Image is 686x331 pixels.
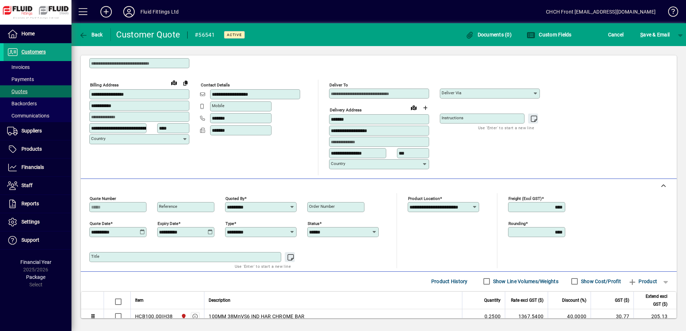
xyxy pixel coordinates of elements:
div: HCB100.00IH38 [135,313,173,320]
span: 100MM 38MnVS6 IND HAR CHROME BAR [209,313,304,320]
mat-label: Rounding [508,221,526,226]
mat-label: Type [225,221,234,226]
button: Copy to Delivery address [180,77,191,89]
a: View on map [168,77,180,88]
label: Show Line Volumes/Weights [492,278,558,285]
span: Discount (%) [562,296,586,304]
a: Invoices [4,61,71,73]
a: Settings [4,213,71,231]
span: Financial Year [20,259,51,265]
div: Customer Quote [116,29,180,40]
a: Backorders [4,97,71,110]
td: 205.13 [633,309,676,324]
a: View on map [408,102,419,113]
span: GST ($) [615,296,629,304]
span: ave & Email [640,29,670,40]
mat-label: Country [331,161,345,166]
a: Knowledge Base [663,1,677,25]
span: FLUID FITTINGS CHRISTCHURCH [179,312,187,320]
mat-label: Quoted by [225,196,244,201]
a: Home [4,25,71,43]
span: Financials [21,164,44,170]
mat-label: Quote date [90,221,110,226]
span: S [640,32,643,37]
span: Communications [7,113,49,119]
td: 40.0000 [548,309,591,324]
span: Product History [431,276,468,287]
span: Settings [21,219,40,225]
a: Payments [4,73,71,85]
button: Cancel [606,28,626,41]
app-page-header-button: Back [71,28,111,41]
span: Extend excl GST ($) [638,292,667,308]
span: Rate excl GST ($) [511,296,543,304]
span: Customers [21,49,46,55]
span: Invoices [7,64,30,70]
mat-hint: Use 'Enter' to start a new line [235,262,291,270]
span: Support [21,237,39,243]
mat-hint: Use 'Enter' to start a new line [478,124,534,132]
span: Payments [7,76,34,82]
span: 0.2500 [484,313,501,320]
a: Suppliers [4,122,71,140]
span: Staff [21,182,33,188]
span: Description [209,296,230,304]
mat-label: Country [91,136,105,141]
button: Custom Fields [525,28,573,41]
div: Fluid Fittings Ltd [140,6,179,17]
a: Communications [4,110,71,122]
a: Products [4,140,71,158]
div: 1367.5400 [509,313,543,320]
mat-label: Product location [408,196,440,201]
mat-label: Freight (excl GST) [508,196,542,201]
span: Active [227,32,242,37]
a: Staff [4,177,71,195]
a: Support [4,231,71,249]
span: Products [21,146,42,152]
button: Add [95,5,118,18]
mat-label: Mobile [212,103,224,108]
mat-label: Expiry date [158,221,178,226]
button: Product [625,275,661,288]
div: #56541 [195,29,215,41]
span: Quantity [484,296,501,304]
span: Suppliers [21,128,42,134]
mat-label: Title [91,254,99,259]
mat-label: Order number [309,204,335,209]
div: CHCH Front [EMAIL_ADDRESS][DOMAIN_NAME] [546,6,656,17]
label: Show Cost/Profit [580,278,621,285]
mat-label: Quote number [90,196,116,201]
span: Cancel [608,29,624,40]
span: Quotes [7,89,28,94]
button: Product History [428,275,471,288]
button: Choose address [419,102,431,114]
span: Home [21,31,35,36]
span: Custom Fields [527,32,572,37]
button: Documents (0) [463,28,513,41]
mat-label: Deliver via [442,90,461,95]
button: Profile [118,5,140,18]
mat-label: Instructions [442,115,463,120]
span: Package [26,274,45,280]
button: Back [77,28,105,41]
a: Reports [4,195,71,213]
mat-label: Deliver To [329,82,348,87]
span: Backorders [7,101,37,106]
span: Reports [21,201,39,206]
a: Quotes [4,85,71,97]
span: Item [135,296,144,304]
mat-label: Status [308,221,319,226]
mat-label: Reference [159,204,177,209]
a: Financials [4,159,71,176]
td: 30.77 [591,309,633,324]
span: Documents (0) [465,32,512,37]
span: Product [628,276,657,287]
span: Back [79,32,103,37]
button: Save & Email [637,28,673,41]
